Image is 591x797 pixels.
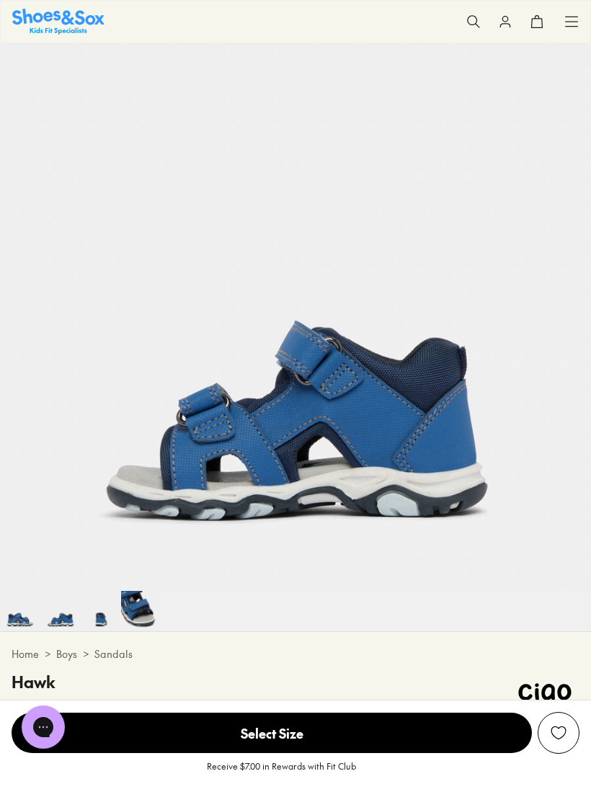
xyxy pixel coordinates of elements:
a: Home [12,646,39,662]
p: Receive $7.00 in Rewards with Fit Club [207,760,356,785]
button: Select Size [12,712,532,754]
a: Shoes & Sox [12,9,105,34]
a: Boys [56,646,77,662]
img: SNS_Logo_Responsive.svg [12,9,105,34]
img: Vendor logo [510,670,579,713]
span: $69.95 [12,697,52,716]
img: 5-561553_1 [40,591,81,631]
iframe: Gorgias live chat messenger [14,700,72,754]
img: 7-561555_1 [121,591,161,631]
button: Add to Wishlist [538,712,579,754]
div: > > [12,646,579,662]
img: 6-561554_1 [81,591,121,631]
span: Select Size [12,713,532,753]
h4: Hawk [12,670,55,694]
a: Sandals [94,646,133,662]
